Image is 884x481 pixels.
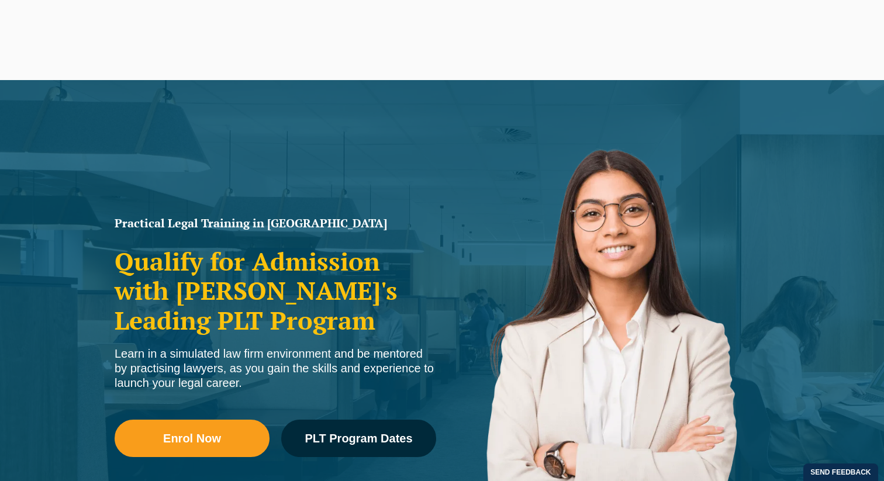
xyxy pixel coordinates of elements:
[115,247,436,335] h2: Qualify for Admission with [PERSON_NAME]'s Leading PLT Program
[281,420,436,457] a: PLT Program Dates
[115,217,436,229] h1: Practical Legal Training in [GEOGRAPHIC_DATA]
[163,432,221,444] span: Enrol Now
[305,432,412,444] span: PLT Program Dates
[115,420,270,457] a: Enrol Now
[115,347,436,390] div: Learn in a simulated law firm environment and be mentored by practising lawyers, as you gain the ...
